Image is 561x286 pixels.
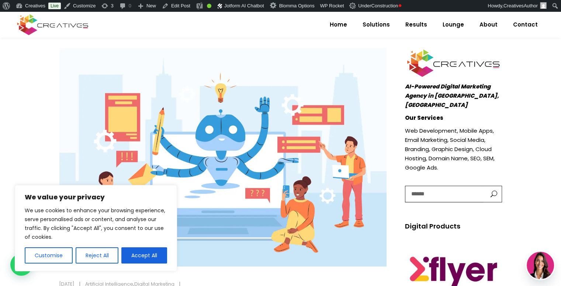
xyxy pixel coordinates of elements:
span: Results [405,15,427,34]
span: Solutions [363,15,390,34]
strong: Our Services [405,114,443,122]
img: Creatives | How AI Tools Are Revolutionizing Content Creation [349,3,357,9]
img: agent [527,252,554,279]
h5: Digital Products [405,221,502,231]
span: CreativesAuthor [503,3,538,8]
div: WhatsApp contact [10,254,32,276]
a: Results [398,15,435,34]
img: Creatives | How AI Tools Are Revolutionizing Content Creation [405,48,502,78]
p: We value your privacy [25,193,167,202]
a: Home [322,15,355,34]
a: Live [48,3,61,9]
em: AI-Powered Digital Marketing Agency in [GEOGRAPHIC_DATA], [GEOGRAPHIC_DATA] [405,83,499,109]
button: Reject All [76,247,119,264]
button: Customise [25,247,73,264]
button: button [483,186,502,202]
button: Accept All [121,247,167,264]
span: Lounge [443,15,464,34]
a: Contact [505,15,546,34]
span: About [479,15,498,34]
div: Good [207,4,211,8]
p: Web Development, Mobile Apps, Email Marketing, Social Media, Branding, Graphic Design, Cloud Host... [405,126,502,172]
a: About [472,15,505,34]
span: Home [330,15,347,34]
span: Contact [513,15,538,34]
a: Lounge [435,15,472,34]
div: We value your privacy [15,185,177,271]
img: Creatives | How AI Tools Are Revolutionizing Content Creation [59,48,387,266]
img: Creatives [15,13,90,36]
p: We use cookies to enhance your browsing experience, serve personalised ads or content, and analys... [25,206,167,241]
img: Creatives | How AI Tools Are Revolutionizing Content Creation [540,2,547,9]
a: Solutions [355,15,398,34]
